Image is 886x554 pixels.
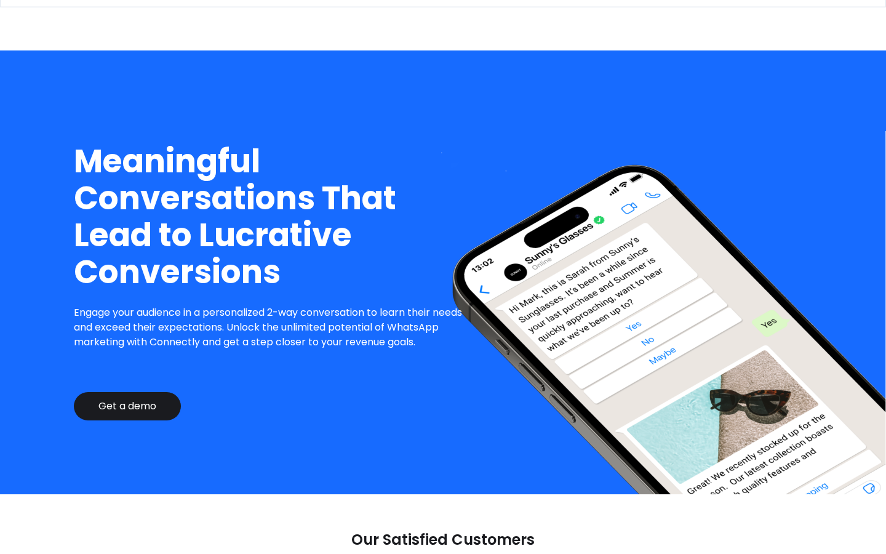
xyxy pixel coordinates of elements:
aside: Language selected: English [12,532,74,550]
h1: Meaningful Conversations That Lead to Lucrative Conversions [74,143,472,291]
a: Get a demo [74,392,181,420]
p: Engage your audience in a personalized 2-way conversation to learn their needs and exceed their e... [74,305,472,350]
p: Our Satisfied Customers [351,531,535,548]
div: Get a demo [98,400,156,412]
ul: Language list [25,532,74,550]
